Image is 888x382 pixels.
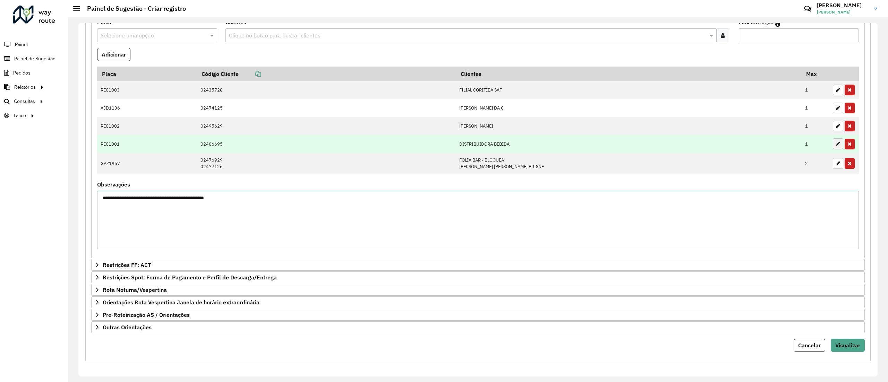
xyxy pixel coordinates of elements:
[831,339,865,352] button: Visualizar
[456,99,802,117] td: [PERSON_NAME] DA C
[456,67,802,81] th: Clientes
[802,67,829,81] th: Max
[80,5,186,12] h2: Painel de Sugestão - Criar registro
[239,70,261,77] a: Copiar
[13,112,26,119] span: Tático
[802,135,829,153] td: 1
[197,99,456,117] td: 02474125
[456,81,802,99] td: FILIAL CORITIBA SAF
[197,153,456,173] td: 02476929 02477126
[91,309,865,321] a: Pre-Roteirização AS / Orientações
[197,117,456,135] td: 02495629
[817,2,869,9] h3: [PERSON_NAME]
[91,321,865,333] a: Outras Orientações
[103,275,277,280] span: Restrições Spot: Forma de Pagamento e Perfil de Descarga/Entrega
[97,48,130,61] button: Adicionar
[91,284,865,296] a: Rota Noturna/Vespertina
[97,135,197,153] td: REC1001
[91,259,865,271] a: Restrições FF: ACT
[103,312,190,318] span: Pre-Roteirização AS / Orientações
[14,55,55,62] span: Painel de Sugestão
[91,17,865,259] div: Mapas Sugeridos: Placa-Cliente
[802,99,829,117] td: 1
[97,117,197,135] td: REC1002
[456,153,802,173] td: FOLIA BAR - BLOQUEA [PERSON_NAME] [PERSON_NAME] BRISNE
[14,98,35,105] span: Consultas
[197,135,456,153] td: 02406695
[197,81,456,99] td: 02435728
[798,342,821,349] span: Cancelar
[775,21,780,27] em: Máximo de clientes que serão colocados na mesma rota com os clientes informados
[97,67,197,81] th: Placa
[103,287,167,293] span: Rota Noturna/Vespertina
[802,81,829,99] td: 1
[97,81,197,99] td: REC1003
[802,153,829,173] td: 2
[14,84,36,91] span: Relatórios
[103,262,151,268] span: Restrições FF: ACT
[800,1,815,16] a: Contato Rápido
[15,41,28,48] span: Painel
[13,69,31,77] span: Pedidos
[802,117,829,135] td: 1
[103,299,259,305] span: Orientações Rota Vespertina Janela de horário extraordinária
[456,135,802,153] td: DISTRIBUIDORA BEBIDA
[97,153,197,173] td: GAZ1957
[97,180,130,189] label: Observações
[835,342,860,349] span: Visualizar
[197,67,456,81] th: Código Cliente
[97,99,197,117] td: AJD1136
[103,324,152,330] span: Outras Orientações
[91,271,865,283] a: Restrições Spot: Forma de Pagamento e Perfil de Descarga/Entrega
[817,9,869,15] span: [PERSON_NAME]
[91,296,865,308] a: Orientações Rota Vespertina Janela de horário extraordinária
[456,117,802,135] td: [PERSON_NAME]
[794,339,825,352] button: Cancelar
